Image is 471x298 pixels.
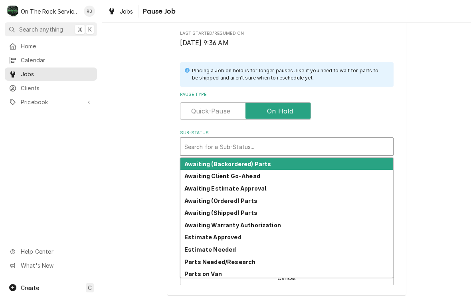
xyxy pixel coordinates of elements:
label: Pause Type [180,91,394,98]
span: Clients [21,84,93,92]
a: Jobs [105,5,137,18]
span: [DATE] 9:36 AM [180,39,229,47]
span: Last Started/Resumed On [180,38,394,48]
strong: Estimate Needed [184,246,236,253]
span: Home [21,42,93,50]
div: Sub-Status [180,130,394,156]
strong: Estimate Approved [184,234,241,240]
span: Create [21,284,39,291]
span: Last Started/Resumed On [180,30,394,37]
strong: Awaiting (Shipped) Parts [184,209,257,216]
div: On The Rock Services's Avatar [7,6,18,17]
span: Jobs [120,7,133,16]
div: RB [84,6,95,17]
strong: Awaiting Estimate Approval [184,185,266,192]
a: Jobs [5,68,97,81]
span: Pause Job [140,6,176,17]
span: Pricebook [21,98,81,106]
span: Search anything [19,25,63,34]
span: K [88,25,92,34]
a: Clients [5,81,97,95]
div: Ray Beals's Avatar [84,6,95,17]
button: Cancel [180,270,394,285]
div: Pause Type [180,91,394,120]
a: Calendar [5,54,97,67]
strong: Parts on Van [184,270,222,277]
div: Placing a Job on hold is for longer pauses, like if you need to wait for parts to be shipped and ... [192,67,386,82]
div: On The Rock Services [21,7,79,16]
span: Help Center [21,247,92,256]
span: Calendar [21,56,93,64]
label: Sub-Status [180,130,394,136]
a: Go to Help Center [5,245,97,258]
a: Home [5,40,97,53]
a: Go to What's New [5,259,97,272]
strong: Awaiting Client Go-Ahead [184,173,260,179]
span: Jobs [21,70,93,78]
span: ⌘ [77,25,83,34]
span: What's New [21,261,92,270]
div: O [7,6,18,17]
strong: Awaiting (Ordered) Parts [184,197,257,204]
a: Go to Pricebook [5,95,97,109]
strong: Parts Needed/Research [184,258,255,265]
div: Last Started/Resumed On [180,30,394,48]
strong: Awaiting Warranty Authorization [184,222,281,228]
button: Search anything⌘K [5,22,97,36]
strong: Awaiting (Backordered) Parts [184,161,271,167]
span: C [88,284,92,292]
